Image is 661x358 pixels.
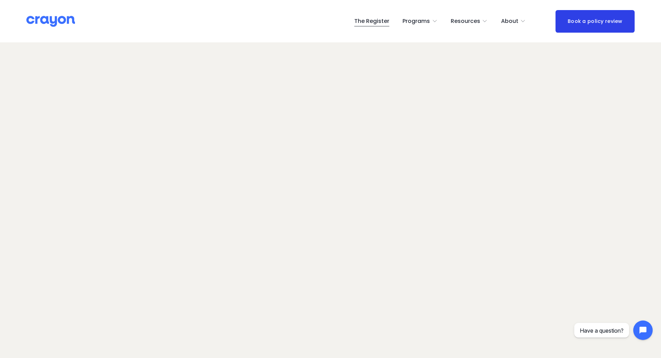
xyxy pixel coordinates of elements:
[501,16,526,27] a: folder dropdown
[354,16,389,27] a: The Register
[402,16,430,26] span: Programs
[451,16,488,27] a: folder dropdown
[556,10,635,33] a: Book a policy review
[451,16,480,26] span: Resources
[26,15,75,27] img: Crayon
[402,16,438,27] a: folder dropdown
[501,16,518,26] span: About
